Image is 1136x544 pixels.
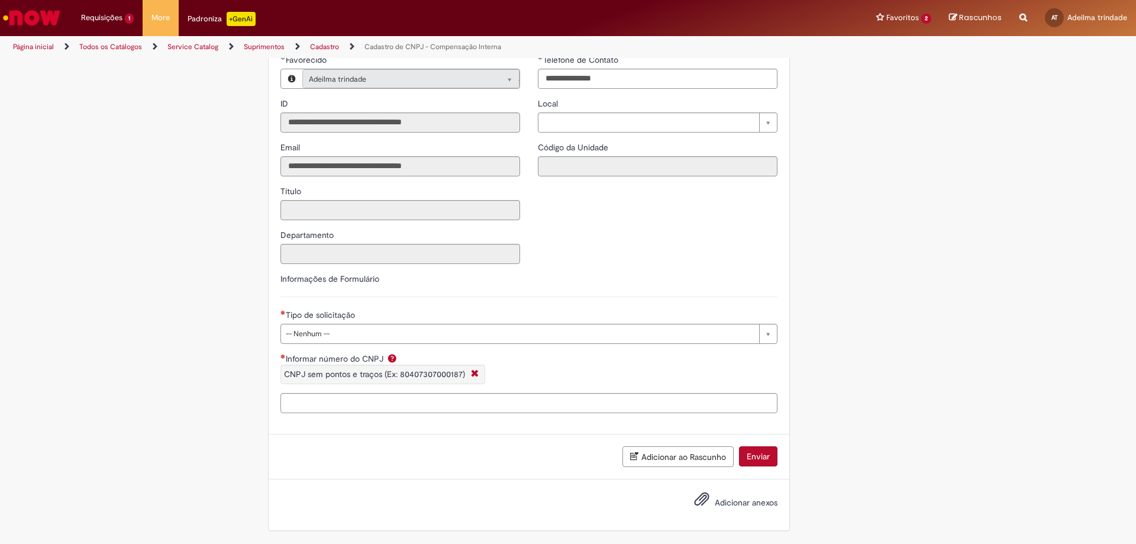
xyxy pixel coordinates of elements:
[886,12,919,24] span: Favoritos
[281,69,302,88] button: Favorecido, Visualizar este registro Adeilma trindade
[280,244,520,264] input: Departamento
[286,353,386,364] span: Informar número do CNPJ
[280,55,286,60] span: Obrigatório Preenchido
[280,54,329,66] label: Somente leitura - Favorecido, Adeilma trindade
[280,273,379,284] label: Informações de Formulário
[1067,12,1127,22] span: Adeilma trindade
[280,354,286,359] span: Necessários
[310,42,339,51] a: Cadastro
[280,186,304,197] span: Somente leitura - Título
[81,12,122,24] span: Requisições
[280,229,336,241] label: Somente leitura - Departamento
[949,12,1002,24] a: Rascunhos
[280,142,302,153] span: Somente leitura - Email
[284,369,465,379] span: CNPJ sem pontos e traços (Ex: 80407307000187)
[79,42,142,51] a: Todos os Catálogos
[286,54,329,65] span: Favorecido, Adeilma trindade
[739,446,777,466] button: Enviar
[286,310,357,320] span: Tipo de solicitação
[280,200,520,220] input: Título
[125,14,134,24] span: 1
[468,368,482,381] i: Fechar More information Por question_informar_numero_do_cnpj
[280,156,520,176] input: Email
[538,112,777,133] a: Limpar campo Local
[959,12,1002,23] span: Rascunhos
[715,497,777,508] span: Adicionar anexos
[1,6,62,30] img: ServiceNow
[538,98,560,109] span: Local
[286,324,753,343] span: -- Nenhum --
[1051,14,1058,21] span: AT
[364,42,501,51] a: Cadastro de CNPJ - Compensação Interna
[280,185,304,197] label: Somente leitura - Título
[622,446,734,467] button: Adicionar ao Rascunho
[9,36,748,58] ul: Trilhas de página
[227,12,256,26] p: +GenAi
[188,12,256,26] div: Padroniza
[538,141,611,153] label: Somente leitura - Código da Unidade
[538,142,611,153] span: Somente leitura - Código da Unidade
[302,69,519,88] a: Adeilma trindadeLimpar campo Favorecido
[151,12,170,24] span: More
[280,141,302,153] label: Somente leitura - Email
[280,98,291,110] label: Somente leitura - ID
[280,230,336,240] span: Somente leitura - Departamento
[538,156,777,176] input: Código da Unidade
[309,70,489,89] span: Adeilma trindade
[538,69,777,89] input: Telefone de Contato
[538,55,543,60] span: Obrigatório Preenchido
[167,42,218,51] a: Service Catalog
[385,353,399,363] span: Ajuda para Informar número do CNPJ
[280,310,286,315] span: Necessários
[921,14,931,24] span: 2
[691,488,712,516] button: Adicionar anexos
[543,54,621,65] span: Telefone de Contato
[280,393,777,413] input: Informar número do CNPJ
[13,42,54,51] a: Página inicial
[280,112,520,133] input: ID
[244,42,285,51] a: Suprimentos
